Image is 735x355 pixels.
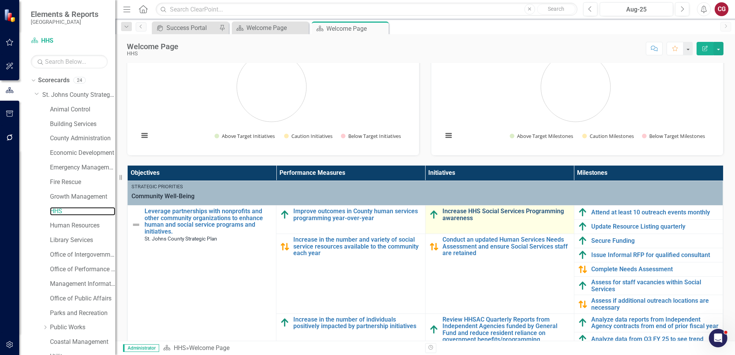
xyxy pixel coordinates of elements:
img: Above Target [578,335,587,344]
a: Conduct an updated Human Services Needs Assessment and ensure Social Services staff are retained [442,236,570,257]
a: Increase in the number of individuals positively impacted by partnership initiatives [293,316,421,330]
img: Above Target [578,281,587,290]
img: Above Target [578,250,587,260]
a: Public Works [50,323,115,332]
img: Above Target [578,236,587,246]
a: Emergency Management [50,163,115,172]
td: Double-Click to Edit Right Click for Context Menu [276,206,425,234]
a: Improve outcomes in County human services programming year-over-year [293,208,421,221]
div: Success Portal [166,23,217,33]
iframe: Intercom live chat [709,329,727,347]
a: County Administration [50,134,115,143]
a: Animal Control [50,105,115,114]
svg: Interactive chart [439,32,712,148]
div: Welcome Page [189,344,229,352]
div: 24 [73,77,86,84]
a: Coastal Management [50,338,115,347]
img: Above Target [578,318,587,327]
img: Above Target [429,210,439,219]
div: Aug-25 [602,5,670,14]
td: Double-Click to Edit Right Click for Context Menu [574,206,723,220]
a: HHS [174,344,186,352]
td: Double-Click to Edit Right Click for Context Menu [574,262,723,277]
button: View chart menu, Chart [139,130,150,141]
img: Caution [429,242,439,251]
a: Analyze data from Q3 FY 25 to see trend [591,336,719,343]
div: » [163,344,419,353]
button: Show Caution Initiatives [284,133,333,139]
img: Above Target [280,210,289,219]
input: Search Below... [31,55,108,68]
div: Welcome Page [127,42,178,51]
a: Leverage partnerships with nonprofits and other community organizations to enhance human and soci... [145,208,272,235]
div: Welcome Page [326,24,387,33]
button: View chart menu, Chart [443,130,454,141]
img: Above Target [429,325,439,334]
div: Strategic Priorities [131,183,719,190]
a: Secure Funding [591,237,719,244]
a: Office of Performance & Transparency [50,265,115,274]
img: Above Target [578,208,587,217]
td: Double-Click to Edit Right Click for Context Menu [425,206,574,234]
a: Increase HHS Social Services Programming awareness [442,208,570,221]
a: Review HHSAC Quarterly Reports from Independent Agencies funded by General Fund and reduce reside... [442,316,570,343]
span: Search [548,6,564,12]
td: Double-Click to Edit [128,181,723,206]
a: Scorecards [38,76,70,85]
span: Elements & Reports [31,10,98,19]
a: Management Information Systems [50,280,115,289]
a: HHS [50,207,115,216]
button: Search [537,4,575,15]
div: Welcome Page [246,23,307,33]
div: Chart. Highcharts interactive chart. [439,32,715,148]
a: Increase in the number and variety of social service resources available to the community each year [293,236,421,257]
a: Office of Intergovernmental Affairs [50,250,115,259]
a: Parks and Recreation [50,309,115,318]
td: Double-Click to Edit Right Click for Context Menu [276,234,425,314]
span: Administrator [123,344,159,352]
img: Above Target [578,222,587,231]
a: Complete Needs Assessment [591,266,719,273]
button: CG [715,2,728,16]
a: Success Portal [154,23,217,33]
a: Update Resource Listing quarterly [591,223,719,230]
a: Assess for staff vacancies within Social Services [591,279,719,292]
a: Issue Informal RFP for qualified consultant [591,252,719,259]
a: Analyze data reports from Independent Agency contracts from end of prior fiscal year [591,316,719,330]
img: Caution [578,265,587,274]
img: ClearPoint Strategy [4,9,17,22]
a: Welcome Page [234,23,307,33]
button: Show Above Target Initiatives [215,133,275,139]
a: Building Services [50,120,115,129]
div: Chart. Highcharts interactive chart. [135,32,411,148]
div: HHS [127,51,178,56]
img: Caution [578,300,587,309]
span: Community Well-Being [131,192,719,201]
a: St. Johns County Strategic Plan [42,91,115,100]
a: Assess if additional outreach locations are necessary [591,297,719,311]
span: St. Johns County Strategic Plan [145,236,217,242]
td: Double-Click to Edit Right Click for Context Menu [574,277,723,295]
img: Not Defined [131,220,141,229]
a: Growth Management [50,192,115,201]
a: Fire Rescue [50,178,115,187]
a: HHS [31,36,108,45]
button: Show Caution Milestones [582,133,634,139]
td: Double-Click to Edit Right Click for Context Menu [425,234,574,314]
button: Show Above Target Milestones [510,133,574,139]
small: [GEOGRAPHIC_DATA] [31,19,98,25]
button: Aug-25 [600,2,673,16]
input: Search ClearPoint... [156,3,577,16]
img: Caution [280,242,289,251]
svg: Interactive chart [135,32,408,148]
a: Human Resources [50,221,115,230]
a: Library Services [50,236,115,245]
a: Office of Public Affairs [50,294,115,303]
td: Double-Click to Edit Right Click for Context Menu [574,295,723,314]
td: Double-Click to Edit Right Click for Context Menu [574,314,723,332]
td: Double-Click to Edit Right Click for Context Menu [574,332,723,346]
td: Double-Click to Edit Right Click for Context Menu [574,220,723,234]
button: Show Below Target Milestones [642,133,705,139]
td: Double-Click to Edit Right Click for Context Menu [574,248,723,262]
